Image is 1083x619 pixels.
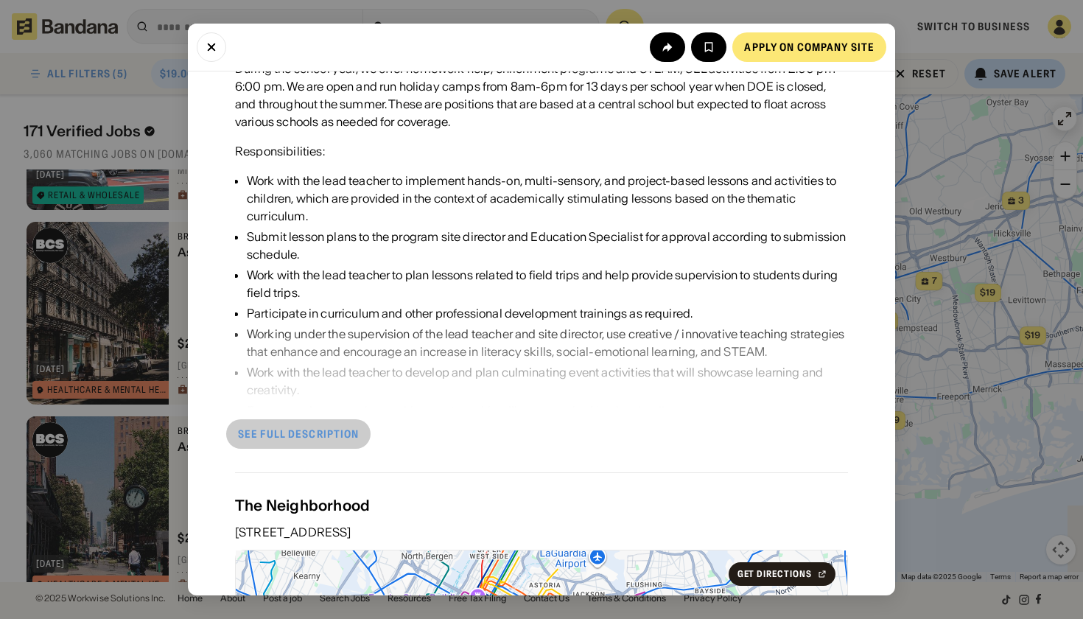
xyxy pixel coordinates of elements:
[247,228,848,263] div: Submit lesson plans to the program site director and Education Specialist for approval according ...
[247,402,848,419] div: Engage and communicate with parents and families as required by the site director.
[235,526,848,538] div: [STREET_ADDRESS]
[744,42,875,52] div: Apply on company site
[247,266,848,301] div: Work with the lead teacher to plan lessons related to field trips and help provide supervision to...
[247,325,848,360] div: Working under the supervision of the lead teacher and site director, use creative / innovative te...
[197,32,226,62] button: Close
[235,497,848,514] div: The Neighborhood
[247,172,848,225] div: Work with the lead teacher to implement hands-on, multi-sensory, and project-based lessons and ac...
[247,304,848,322] div: Participate in curriculum and other professional development trainings as required.
[235,142,325,160] div: Responsibilities:
[737,570,812,578] div: Get Directions
[247,363,848,399] div: Work with the lead teacher to develop and plan culminating event activities that will showcase le...
[238,429,359,439] div: See full description
[235,42,848,130] div: Position Summary: Compass programs provide after-school learning opportunities to elementary scho...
